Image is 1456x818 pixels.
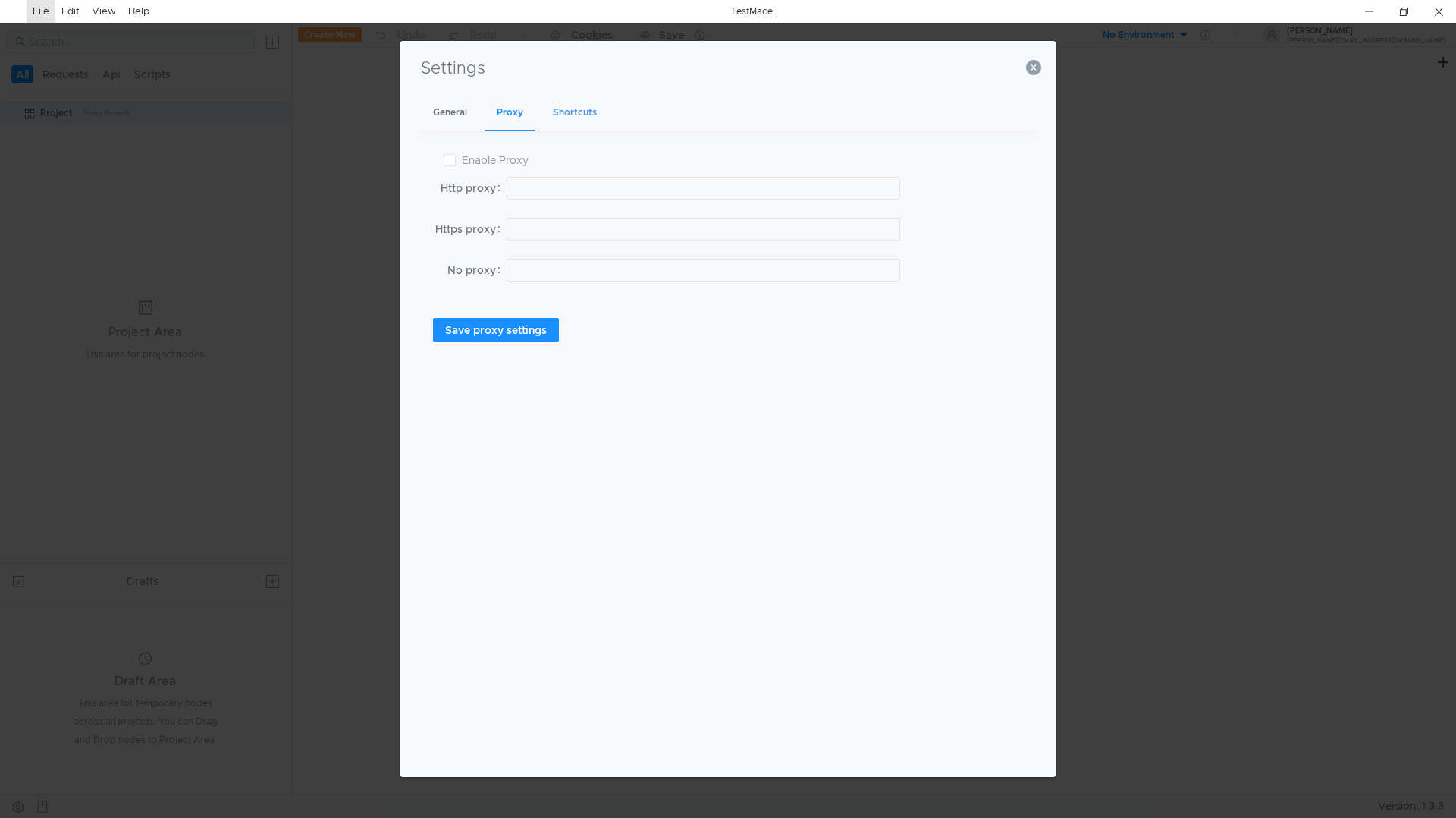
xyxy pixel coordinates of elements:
label: Http proxy [441,177,507,200]
div: General [421,96,479,131]
label: Https proxy [435,218,507,241]
h3: Settings [419,59,1037,77]
label: No proxy [447,259,507,282]
div: Shortcuts [541,96,609,131]
div: Proxy [485,96,535,131]
span: Enable Proxy [456,153,535,167]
